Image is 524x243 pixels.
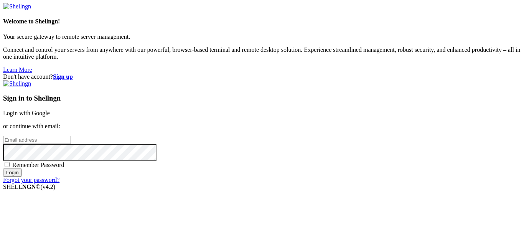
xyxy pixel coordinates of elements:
img: Shellngn [3,3,31,10]
input: Login [3,169,22,177]
h4: Welcome to Shellngn! [3,18,521,25]
span: 4.2.0 [41,183,56,190]
span: SHELL © [3,183,55,190]
input: Email address [3,136,71,144]
a: Learn More [3,66,32,73]
div: Don't have account? [3,73,521,80]
h3: Sign in to Shellngn [3,94,521,102]
p: Connect and control your servers from anywhere with our powerful, browser-based terminal and remo... [3,46,521,60]
a: Login with Google [3,110,50,116]
a: Sign up [53,73,73,80]
input: Remember Password [5,162,10,167]
p: or continue with email: [3,123,521,130]
img: Shellngn [3,80,31,87]
p: Your secure gateway to remote server management. [3,33,521,40]
a: Forgot your password? [3,177,59,183]
span: Remember Password [12,162,64,168]
b: NGN [22,183,36,190]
